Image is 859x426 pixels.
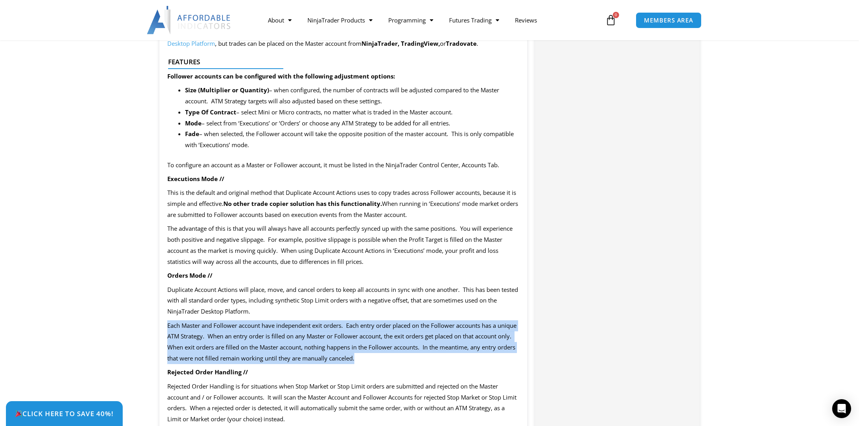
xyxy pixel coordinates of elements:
strong: Rejected Order Handling // [167,368,248,376]
strong: Tradovate [446,39,477,47]
span: MEMBERS AREA [644,17,693,23]
h4: Features [168,58,513,66]
strong: Executions Mode // [167,175,224,183]
li: – select Mini or Micro contracts, no matter what is traded in the Master account. [185,107,520,118]
li: – when configured, the number of contracts will be adjusted compared to the Master account. ATM S... [185,85,520,107]
nav: Menu [260,11,603,29]
a: 🎉Click Here to save 40%! [6,401,123,426]
strong: Orders Mode // [167,271,212,279]
li: – when selected, the Follower account will take the opposite position of the master account. This... [185,129,520,151]
a: Reviews [507,11,545,29]
a: Futures Trading [441,11,507,29]
p: Each Master and Follower account have independent exit orders. Each entry order placed on the Fol... [167,320,520,364]
strong: Mode [185,119,202,127]
p: The advantage of this is that you will always have all accounts perfectly synced up with the same... [167,223,520,267]
a: Programming [380,11,441,29]
strong: Fade [185,130,199,138]
a: NinjaTrader Products [299,11,380,29]
p: Rejected Order Handling is for situations when Stop Market or Stop Limit orders are submitted and... [167,381,520,425]
span: Click Here to save 40%! [15,410,114,417]
p: To configure an account as a Master or Follower account, it must be listed in the NinjaTrader Con... [167,160,520,171]
strong: Size (Multiplier or Quantity) [185,86,269,94]
img: LogoAI | Affordable Indicators – NinjaTrader [147,6,232,34]
li: – select from ‘Executions’ or ‘Orders’ or choose any ATM Strategy to be added for all entries. [185,118,520,129]
a: 0 [593,9,628,32]
strong: Type Of Contract [185,108,236,116]
strong: NinjaTrader, TradingView, [361,39,440,47]
a: MEMBERS AREA [636,12,702,28]
div: Open Intercom Messenger [832,399,851,418]
span: 0 [613,12,619,18]
p: Duplicate Account Actions will place, move, and cancel orders to keep all accounts in sync with o... [167,284,520,318]
p: This is the default and original method that Duplicate Account Actions uses to copy trades across... [167,187,520,220]
strong: No other trade copier solution has this functionality. [223,200,382,207]
a: About [260,11,299,29]
img: 🎉 [15,410,22,417]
